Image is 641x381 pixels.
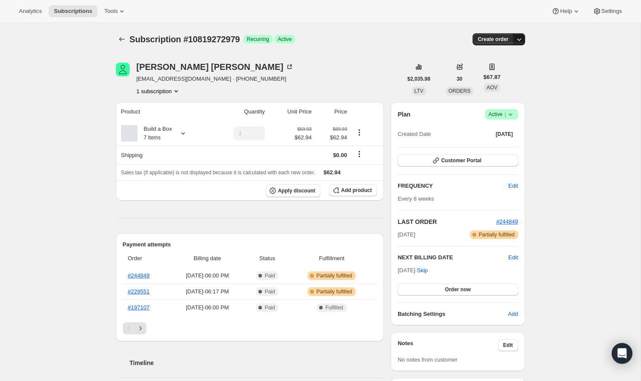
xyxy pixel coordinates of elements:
[264,272,275,279] span: Paid
[264,304,275,311] span: Paid
[268,102,314,121] th: Unit Price
[116,63,130,76] span: Brad Rutledge
[134,322,146,334] button: Next
[508,182,518,190] span: Edit
[483,73,501,82] span: $67.87
[441,157,481,164] span: Customer Portal
[412,264,433,277] button: Skip
[333,126,347,132] small: $69.93
[295,133,312,142] span: $62.94
[496,218,518,225] a: #244849
[445,286,471,293] span: Order now
[398,217,496,226] h2: LAST ORDER
[137,75,294,83] span: [EMAIL_ADDRESS][DOMAIN_NAME] · [PHONE_NUMBER]
[116,102,209,121] th: Product
[172,254,243,263] span: Billing date
[486,85,497,91] span: AOV
[408,76,430,82] span: $2,035.98
[612,343,632,364] div: Open Intercom Messenger
[123,240,377,249] h2: Payment attempts
[278,187,315,194] span: Apply discount
[314,102,349,121] th: Price
[398,182,508,190] h2: FREQUENCY
[489,110,515,119] span: Active
[398,310,508,318] h6: Batching Settings
[498,339,518,351] button: Edit
[398,339,498,351] h3: Notes
[19,8,42,15] span: Analytics
[508,253,518,262] button: Edit
[130,35,240,44] span: Subscription #10819272979
[116,145,209,164] th: Shipping
[398,110,411,119] h2: Plan
[172,303,243,312] span: [DATE] · 06:00 PM
[266,184,320,197] button: Apply discount
[137,125,172,142] div: Build a Box
[247,36,269,43] span: Recurring
[503,342,513,349] span: Edit
[398,253,508,262] h2: NEXT BILLING DATE
[398,230,415,239] span: [DATE]
[121,170,315,176] span: Sales tax (if applicable) is not displayed because it is calculated with each new order.
[352,128,366,137] button: Product actions
[414,88,423,94] span: LTV
[123,322,377,334] nav: Pagination
[264,288,275,295] span: Paid
[329,184,377,196] button: Add product
[546,5,585,17] button: Help
[457,76,462,82] span: 30
[398,154,518,167] button: Customer Portal
[448,88,470,94] span: ORDERS
[128,304,150,311] a: #197107
[172,271,243,280] span: [DATE] · 06:00 PM
[292,254,372,263] span: Fulfillment
[54,8,92,15] span: Subscriptions
[352,149,366,159] button: Shipping actions
[297,126,311,132] small: $69.93
[398,195,434,202] span: Every 8 weeks
[473,33,513,45] button: Create order
[324,169,341,176] span: $62.94
[316,272,352,279] span: Partially fulfilled
[49,5,97,17] button: Subscriptions
[503,179,523,193] button: Edit
[496,131,513,138] span: [DATE]
[560,8,572,15] span: Help
[209,102,268,121] th: Quantity
[398,267,428,274] span: [DATE] ·
[479,231,514,238] span: Partially fulfilled
[451,73,467,85] button: 30
[123,249,169,268] th: Order
[104,8,118,15] span: Tools
[128,288,150,295] a: #229551
[99,5,131,17] button: Tools
[601,8,622,15] span: Settings
[333,152,347,158] span: $0.00
[137,63,294,71] div: [PERSON_NAME] [PERSON_NAME]
[504,111,506,118] span: |
[278,36,292,43] span: Active
[478,36,508,43] span: Create order
[508,310,518,318] span: Add
[137,87,180,95] button: Product actions
[588,5,627,17] button: Settings
[398,356,457,363] span: No notes from customer
[398,283,518,296] button: Order now
[128,272,150,279] a: #244849
[503,307,523,321] button: Add
[116,33,128,45] button: Subscriptions
[316,288,352,295] span: Partially fulfilled
[14,5,47,17] button: Analytics
[317,133,347,142] span: $62.94
[144,135,161,141] small: 7 Items
[130,359,384,367] h2: Timeline
[398,130,431,139] span: Created Date
[402,73,436,85] button: $2,035.98
[248,254,286,263] span: Status
[491,128,518,140] button: [DATE]
[417,266,428,275] span: Skip
[325,304,343,311] span: Fulfilled
[496,217,518,226] button: #244849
